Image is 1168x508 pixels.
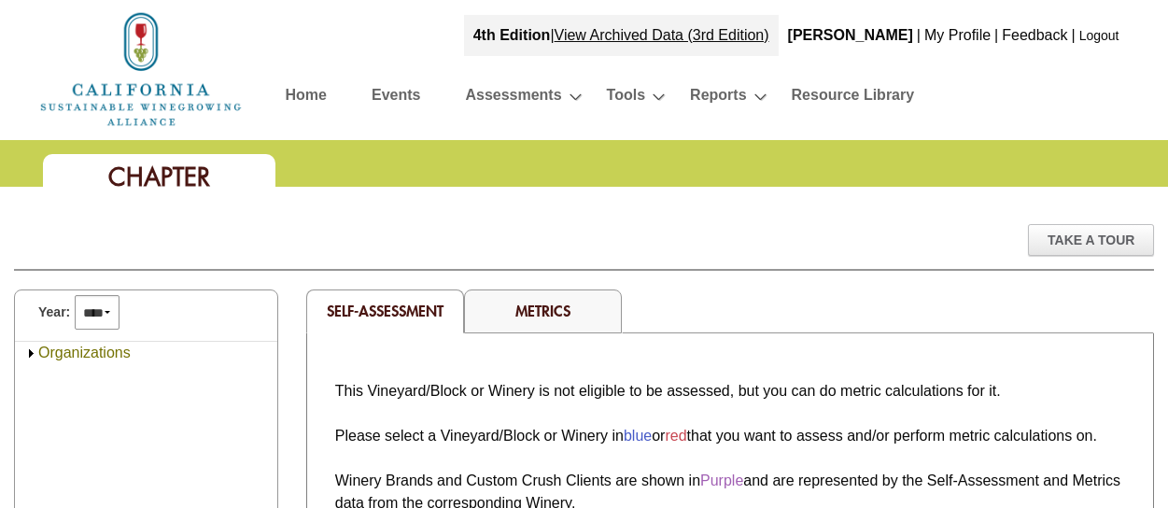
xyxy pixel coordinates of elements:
[464,15,779,56] div: |
[1002,27,1067,43] a: Feedback
[38,303,70,322] span: Year:
[24,346,38,360] img: Expand Organizations
[607,82,645,115] a: Tools
[38,9,244,129] img: logo_cswa2x.png
[1028,224,1154,256] div: Take A Tour
[792,82,915,115] a: Resource Library
[1079,28,1119,43] a: Logout
[915,15,922,56] div: |
[372,82,420,115] a: Events
[700,473,743,488] span: Purple
[665,428,686,444] span: red
[515,301,570,320] a: Metrics
[624,428,652,444] span: blue
[992,15,1000,56] div: |
[327,301,443,320] span: Self-Assessment
[924,27,991,43] a: My Profile
[465,82,561,115] a: Assessments
[286,82,327,115] a: Home
[1070,15,1077,56] div: |
[473,27,551,43] strong: 4th Edition
[108,161,210,193] span: Chapter
[38,345,131,360] a: Organizations
[690,82,746,115] a: Reports
[788,27,913,43] b: [PERSON_NAME]
[38,60,244,76] a: Home
[555,27,769,43] a: View Archived Data (3rd Edition)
